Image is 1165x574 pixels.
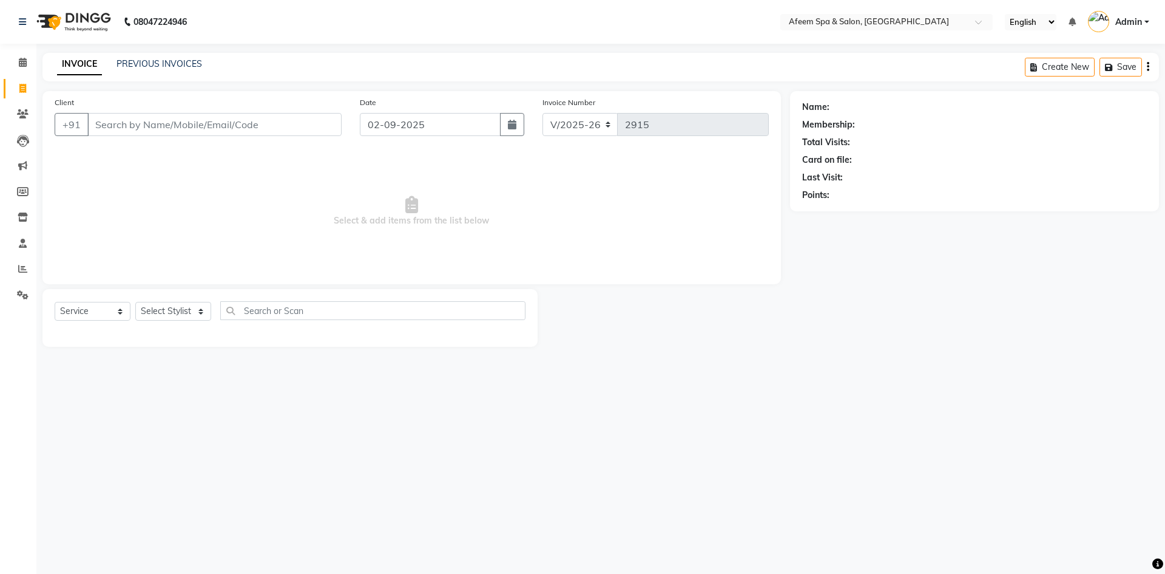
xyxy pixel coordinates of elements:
label: Client [55,97,74,108]
a: INVOICE [57,53,102,75]
img: logo [31,5,114,39]
b: 08047224946 [133,5,187,39]
button: Create New [1025,58,1095,77]
input: Search by Name/Mobile/Email/Code [87,113,342,136]
div: Membership: [802,118,855,131]
div: Last Visit: [802,171,843,184]
span: Admin [1115,16,1142,29]
div: Points: [802,189,829,202]
label: Date [360,97,376,108]
button: +91 [55,113,89,136]
div: Card on file: [802,154,852,166]
img: Admin [1088,11,1109,32]
a: PREVIOUS INVOICES [116,58,202,69]
label: Invoice Number [542,97,595,108]
div: Total Visits: [802,136,850,149]
button: Save [1099,58,1142,77]
input: Search or Scan [220,301,525,320]
div: Name: [802,101,829,114]
span: Select & add items from the list below [55,151,769,272]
